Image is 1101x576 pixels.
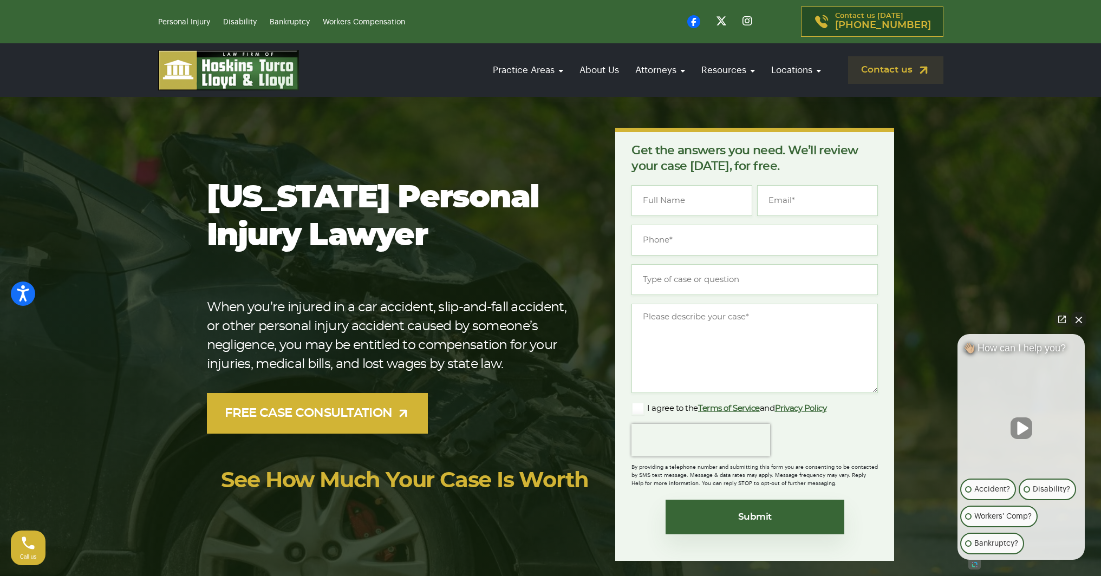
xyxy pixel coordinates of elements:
[631,456,878,488] div: By providing a telephone number and submitting this form you are consenting to be contacted by SM...
[848,56,943,84] a: Contact us
[974,537,1018,550] p: Bankruptcy?
[696,55,760,86] a: Resources
[630,55,690,86] a: Attorneys
[1011,417,1032,439] button: Unmute video
[775,404,827,413] a: Privacy Policy
[968,560,981,570] a: Open intaker chat
[757,185,878,216] input: Email*
[631,225,878,256] input: Phone*
[207,298,581,374] p: When you’re injured in a car accident, slip-and-fall accident, or other personal injury accident ...
[835,12,931,31] p: Contact us [DATE]
[766,55,826,86] a: Locations
[631,402,826,415] label: I agree to the and
[487,55,569,86] a: Practice Areas
[631,424,770,456] iframe: reCAPTCHA
[574,55,624,86] a: About Us
[698,404,760,413] a: Terms of Service
[1033,483,1070,496] p: Disability?
[1054,312,1070,327] a: Open direct chat
[631,185,752,216] input: Full Name
[221,470,589,492] a: See How Much Your Case Is Worth
[835,20,931,31] span: [PHONE_NUMBER]
[631,264,878,295] input: Type of case or question
[974,510,1032,523] p: Workers' Comp?
[666,500,844,534] input: Submit
[631,143,878,174] p: Get the answers you need. We’ll review your case [DATE], for free.
[223,18,257,26] a: Disability
[396,407,410,420] img: arrow-up-right-light.svg
[207,179,581,255] h1: [US_STATE] Personal Injury Lawyer
[158,18,210,26] a: Personal Injury
[207,393,428,434] a: FREE CASE CONSULTATION
[158,50,299,90] img: logo
[270,18,310,26] a: Bankruptcy
[957,342,1085,359] div: 👋🏼 How can I help you?
[20,554,37,560] span: Call us
[801,6,943,37] a: Contact us [DATE][PHONE_NUMBER]
[323,18,405,26] a: Workers Compensation
[1071,312,1086,327] button: Close Intaker Chat Widget
[974,483,1010,496] p: Accident?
